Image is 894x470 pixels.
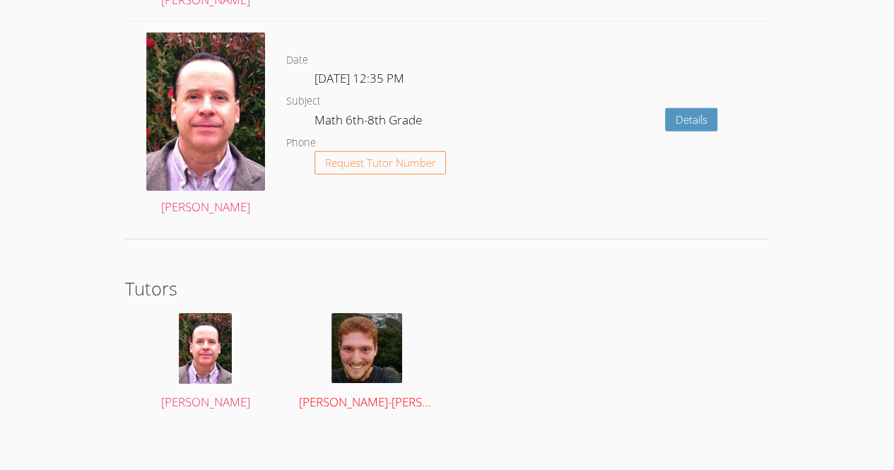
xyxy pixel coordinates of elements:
h2: Tutors [125,275,769,302]
dt: Date [286,52,308,69]
span: Request Tutor Number [325,158,436,168]
button: Request Tutor Number [314,151,447,175]
dt: Phone [286,134,316,152]
a: [PERSON_NAME] [146,33,265,218]
img: avatar.png [179,313,232,384]
a: Details [665,108,718,131]
dt: Subject [286,93,321,110]
span: [DATE] 12:35 PM [314,70,404,86]
span: [PERSON_NAME]-[PERSON_NAME] [299,394,481,410]
span: [PERSON_NAME] [161,394,250,410]
img: avatar.png [331,313,402,383]
a: [PERSON_NAME] [138,313,273,413]
a: [PERSON_NAME]-[PERSON_NAME] [299,313,434,413]
dd: Math 6th-8th Grade [314,110,425,134]
img: avatar.png [146,33,265,192]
